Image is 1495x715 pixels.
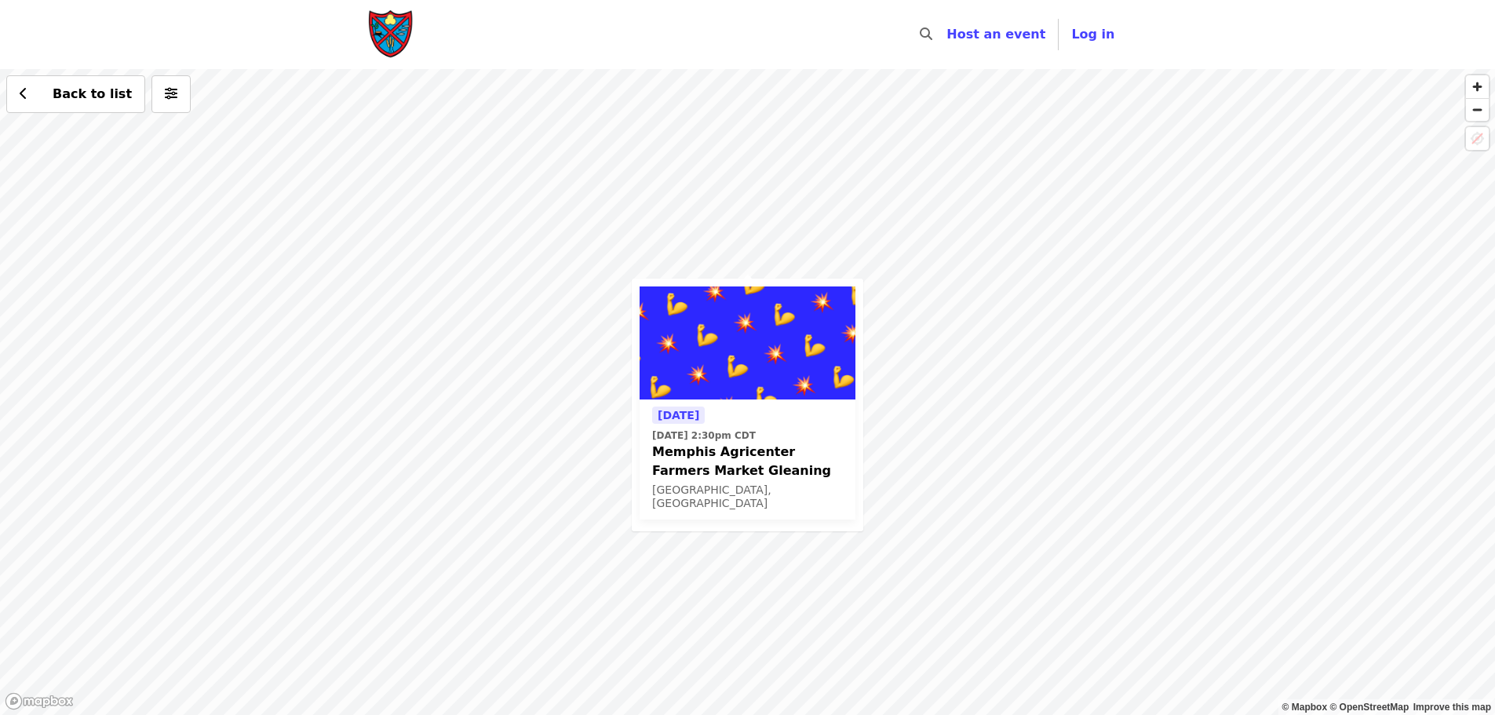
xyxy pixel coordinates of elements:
i: chevron-left icon [20,86,27,101]
a: Map feedback [1413,702,1491,713]
button: Zoom In [1466,75,1489,98]
div: [GEOGRAPHIC_DATA], [GEOGRAPHIC_DATA] [652,483,843,510]
input: Search [942,16,954,53]
button: Log in [1059,19,1127,50]
a: Mapbox [1282,702,1328,713]
button: Zoom Out [1466,98,1489,121]
span: Back to list [53,86,132,101]
span: Memphis Agricenter Farmers Market Gleaning [652,443,843,480]
span: Log in [1071,27,1114,42]
img: Memphis Agricenter Farmers Market Gleaning organized by Society of St. Andrew [640,286,855,399]
span: [DATE] [658,409,699,421]
button: Back to list [6,75,145,113]
time: [DATE] 2:30pm CDT [652,429,756,443]
i: search icon [920,27,932,42]
a: OpenStreetMap [1329,702,1409,713]
a: Host an event [946,27,1045,42]
img: Society of St. Andrew - Home [368,9,415,60]
button: More filters (0 selected) [151,75,191,113]
i: sliders-h icon [165,86,177,101]
button: Location Not Available [1466,127,1489,150]
a: Mapbox logo [5,692,74,710]
a: See details for "Memphis Agricenter Farmers Market Gleaning" [640,286,855,520]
